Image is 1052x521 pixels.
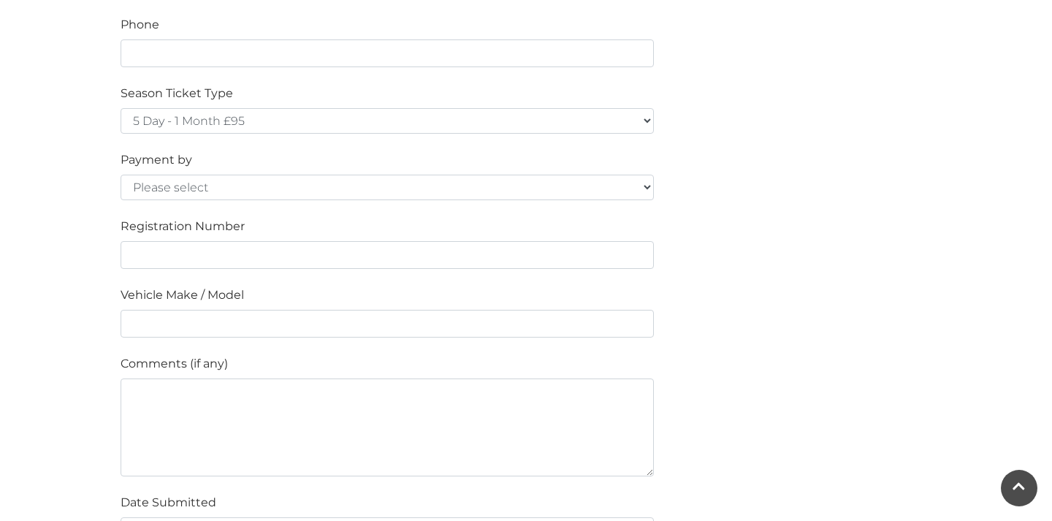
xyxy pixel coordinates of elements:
label: Comments (if any) [121,355,228,373]
label: Season Ticket Type [121,85,233,102]
label: Phone [121,16,159,34]
label: Registration Number [121,218,245,235]
label: Date Submitted [121,494,216,512]
label: Payment by [121,151,192,169]
label: Vehicle Make / Model [121,286,244,304]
